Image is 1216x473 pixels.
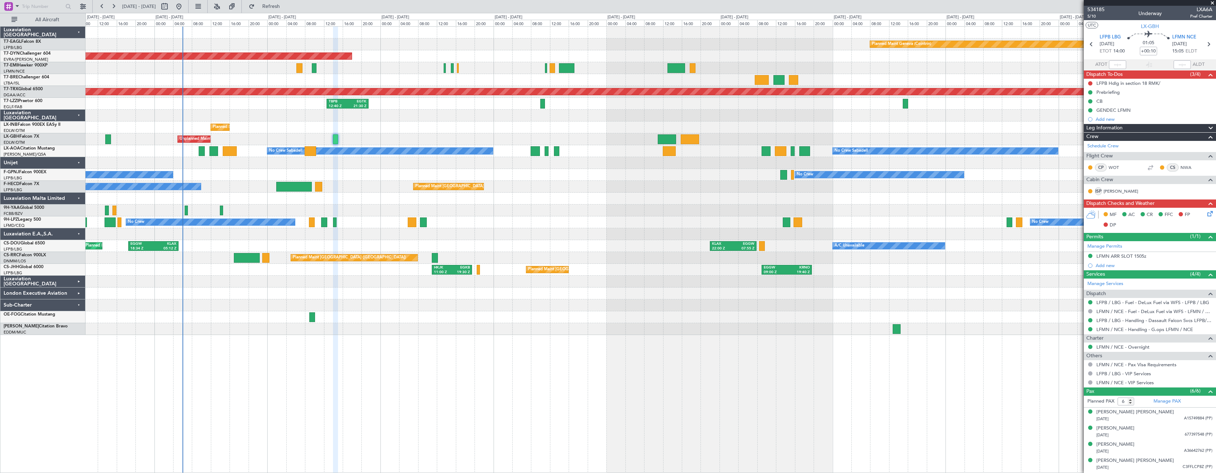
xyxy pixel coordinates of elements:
[764,265,787,270] div: EGGW
[682,20,701,26] div: 16:00
[4,57,48,62] a: EVRA/[PERSON_NAME]
[153,242,176,247] div: KLAX
[851,20,870,26] div: 04:00
[4,247,22,252] a: LFPB/LBG
[135,20,154,26] div: 20:00
[1096,457,1174,464] div: [PERSON_NAME] [PERSON_NAME]
[1087,13,1105,19] span: 5/10
[1184,415,1212,422] span: A15749884 (PP)
[1113,48,1125,55] span: 14:00
[1141,23,1159,30] span: LX-GBH
[1110,222,1116,229] span: DP
[475,20,493,26] div: 20:00
[130,246,153,251] div: 18:34 Z
[117,20,135,26] div: 16:00
[528,264,641,275] div: Planned Maint [GEOGRAPHIC_DATA] ([GEOGRAPHIC_DATA])
[437,20,456,26] div: 12:00
[1143,40,1154,47] span: 01:05
[1096,80,1160,86] div: LFPB Hdlg in section 18 RMK/
[1096,362,1176,368] a: LFMN / NCE - Pax Visa Requirements
[870,20,889,26] div: 08:00
[1086,233,1103,241] span: Permits
[245,1,288,12] button: Refresh
[4,330,26,335] a: EDDM/MUC
[1190,13,1212,19] span: Pref Charter
[1096,449,1109,454] span: [DATE]
[343,20,361,26] div: 16:00
[456,20,475,26] div: 16:00
[1183,464,1212,470] span: C3FFLCP8Z (PP)
[1172,48,1184,55] span: 15:05
[4,40,21,44] span: T7-EAGL
[4,253,19,257] span: CS-RRC
[1095,164,1107,171] div: CP
[4,206,20,210] span: 9H-YAA
[180,134,298,144] div: Unplanned Maint [GEOGRAPHIC_DATA] ([GEOGRAPHIC_DATA])
[1109,60,1126,69] input: --:--
[1190,70,1201,78] span: (3/4)
[1096,416,1109,422] span: [DATE]
[1147,211,1153,219] span: CR
[4,187,22,193] a: LFPB/LBG
[814,20,832,26] div: 20:00
[1096,425,1134,432] div: [PERSON_NAME]
[1165,211,1173,219] span: FFC
[1059,20,1077,26] div: 00:00
[4,40,41,44] a: T7-EAGLFalcon 8X
[738,20,757,26] div: 04:00
[1185,48,1197,55] span: ELDT
[872,39,931,50] div: Planned Maint Geneva (Cointrin)
[787,265,810,270] div: KRNO
[4,217,41,222] a: 9H-LPZLegacy 500
[495,14,522,20] div: [DATE] - [DATE]
[947,14,974,20] div: [DATE] - [DATE]
[1193,61,1205,68] span: ALDT
[833,20,851,26] div: 00:00
[269,146,302,156] div: No Crew Sabadell
[4,128,25,133] a: EDLW/DTM
[1096,308,1212,314] a: LFMN / NCE - Fuel - DeLux Fuel via WFS - LFMN / NCE
[606,20,625,26] div: 00:00
[87,14,115,20] div: [DATE] - [DATE]
[889,20,908,26] div: 12:00
[701,20,719,26] div: 20:00
[8,14,78,26] button: All Aircraft
[4,92,26,98] a: DGAA/ACC
[1086,133,1099,141] span: Crew
[4,51,51,56] a: T7-DYNChallenger 604
[1086,22,1098,28] button: UTC
[1086,70,1123,79] span: Dispatch To-Dos
[192,20,211,26] div: 08:00
[4,51,20,56] span: T7-DYN
[22,1,63,12] input: Trip Number
[230,20,248,26] div: 16:00
[795,20,814,26] div: 16:00
[4,45,22,50] a: LFPB/LBG
[347,99,366,104] div: EGTK
[4,140,25,145] a: EDLW/DTM
[1110,211,1116,219] span: MF
[452,265,470,270] div: EGKB
[550,20,569,26] div: 12:00
[625,20,644,26] div: 04:00
[1100,34,1121,41] span: LFPB LBG
[130,242,153,247] div: EGGW
[1086,124,1123,132] span: Leg Information
[1096,344,1150,350] a: LFMN / NCE - Overnight
[305,20,324,26] div: 08:00
[4,69,25,74] a: LFMN/NCE
[4,265,19,269] span: CS-JHH
[347,104,366,109] div: 21:30 Z
[1184,448,1212,454] span: A36642762 (PP)
[361,20,380,26] div: 20:00
[415,181,528,192] div: Planned Maint [GEOGRAPHIC_DATA] ([GEOGRAPHIC_DATA])
[1096,371,1151,377] a: LFPB / LBG - VIP Services
[4,182,19,186] span: F-HECD
[1190,6,1212,13] span: LXA6A
[452,270,470,275] div: 19:30 Z
[797,169,813,180] div: No Crew
[787,270,810,275] div: 19:40 Z
[834,146,868,156] div: No Crew Sabadell
[1086,387,1094,396] span: Pax
[268,14,296,20] div: [DATE] - [DATE]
